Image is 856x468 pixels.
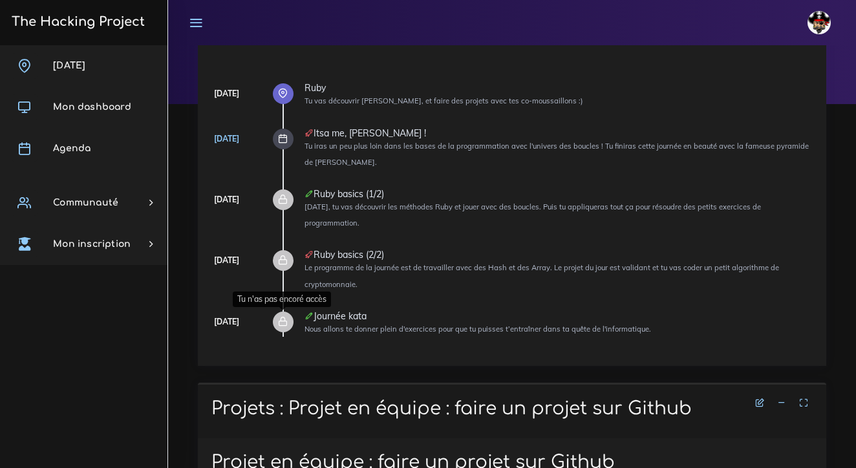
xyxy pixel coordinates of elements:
small: Le programme de la journée est de travailler avec des Hash et des Array. Le projet du jour est va... [305,263,779,288]
img: avatar [808,11,831,34]
div: Ruby basics (2/2) [305,250,813,259]
div: [DATE] [214,87,239,101]
div: [DATE] [214,253,239,268]
span: [DATE] [53,61,85,70]
span: Mon dashboard [53,102,131,112]
span: Mon inscription [53,239,131,249]
div: Itsa me, [PERSON_NAME] ! [305,129,813,138]
div: Ruby basics (1/2) [305,189,813,198]
div: Ruby [305,83,813,92]
small: Tu iras un peu plus loin dans les bases de la programmation avec l'univers des boucles ! Tu finir... [305,142,809,167]
h1: Projets : Projet en équipe : faire un projet sur Github [211,398,813,420]
h3: The Hacking Project [8,15,145,29]
div: [DATE] [214,193,239,207]
small: Tu vas découvrir [PERSON_NAME], et faire des projets avec tes co-moussaillons :) [305,96,583,105]
span: Communauté [53,198,118,207]
div: Journée kata [305,312,813,321]
div: Tu n'as pas encoré accès [233,292,331,308]
div: [DATE] [214,315,239,329]
small: [DATE], tu vas découvrir les méthodes Ruby et jouer avec des boucles. Puis tu appliqueras tout ça... [305,202,761,228]
a: [DATE] [214,134,239,144]
small: Nous allons te donner plein d'exercices pour que tu puisses t’entraîner dans ta quête de l'inform... [305,324,651,334]
span: Agenda [53,144,91,153]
